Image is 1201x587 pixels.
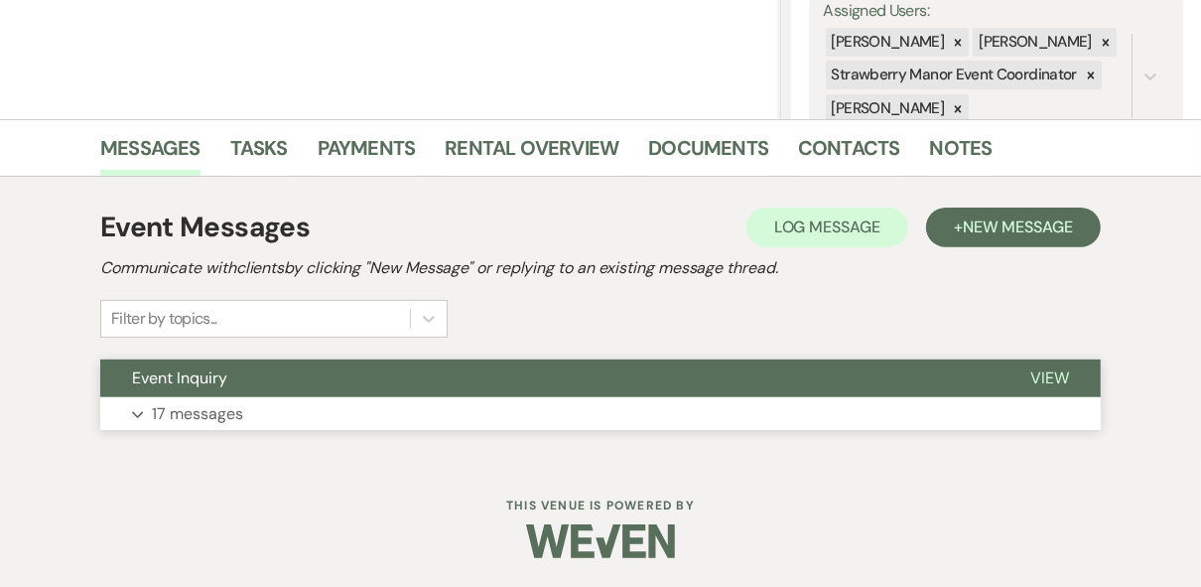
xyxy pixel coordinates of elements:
[100,360,999,397] button: Event Inquiry
[230,132,288,176] a: Tasks
[1030,367,1069,388] span: View
[445,132,618,176] a: Rental Overview
[973,28,1095,57] div: [PERSON_NAME]
[774,217,880,237] span: Log Message
[111,307,217,331] div: Filter by topics...
[798,132,900,176] a: Contacts
[526,507,675,576] img: Weven Logo
[100,397,1101,431] button: 17 messages
[132,367,227,388] span: Event Inquiry
[100,207,310,248] h1: Event Messages
[930,132,993,176] a: Notes
[648,132,768,176] a: Documents
[100,256,1101,280] h2: Communicate with clients by clicking "New Message" or replying to an existing message thread.
[926,208,1101,247] button: +New Message
[318,132,416,176] a: Payments
[152,401,243,427] p: 17 messages
[826,61,1080,89] div: Strawberry Manor Event Coordinator
[963,217,1073,237] span: New Message
[746,208,908,247] button: Log Message
[100,132,200,176] a: Messages
[826,94,948,123] div: [PERSON_NAME]
[999,360,1101,397] button: View
[826,28,948,57] div: [PERSON_NAME]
